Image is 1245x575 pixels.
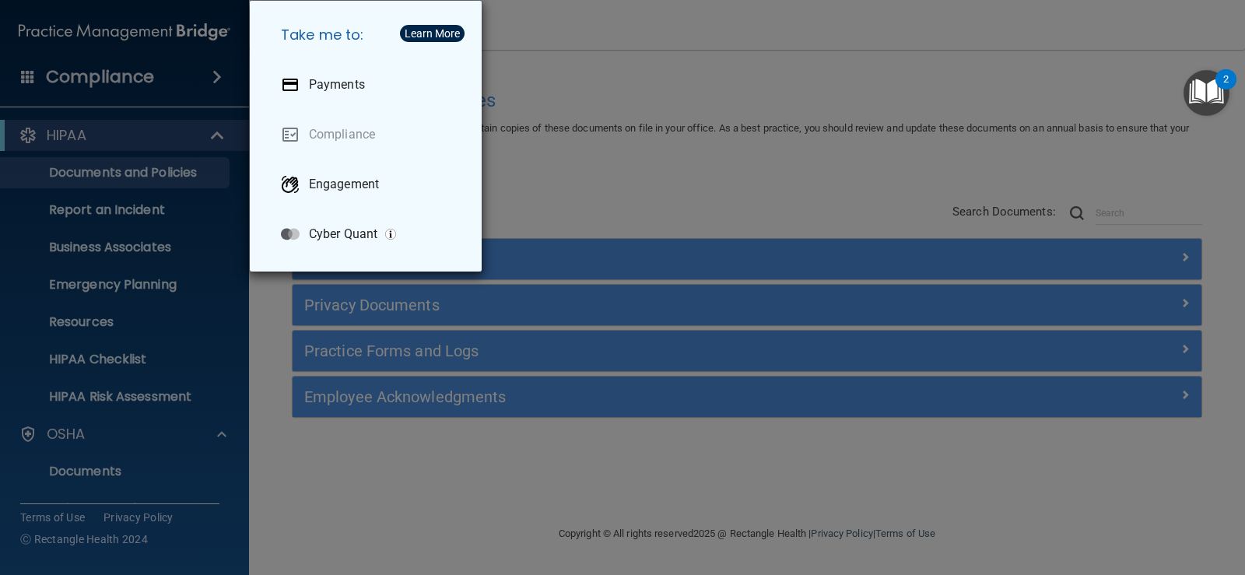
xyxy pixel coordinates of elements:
p: Payments [309,77,365,93]
h5: Take me to: [268,13,469,57]
a: Engagement [268,163,469,206]
p: Cyber Quant [309,226,377,242]
a: Cyber Quant [268,212,469,256]
button: Open Resource Center, 2 new notifications [1184,70,1229,116]
div: Learn More [405,28,460,39]
a: Compliance [268,113,469,156]
p: Engagement [309,177,379,192]
button: Learn More [400,25,465,42]
div: 2 [1223,79,1229,100]
a: Payments [268,63,469,107]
